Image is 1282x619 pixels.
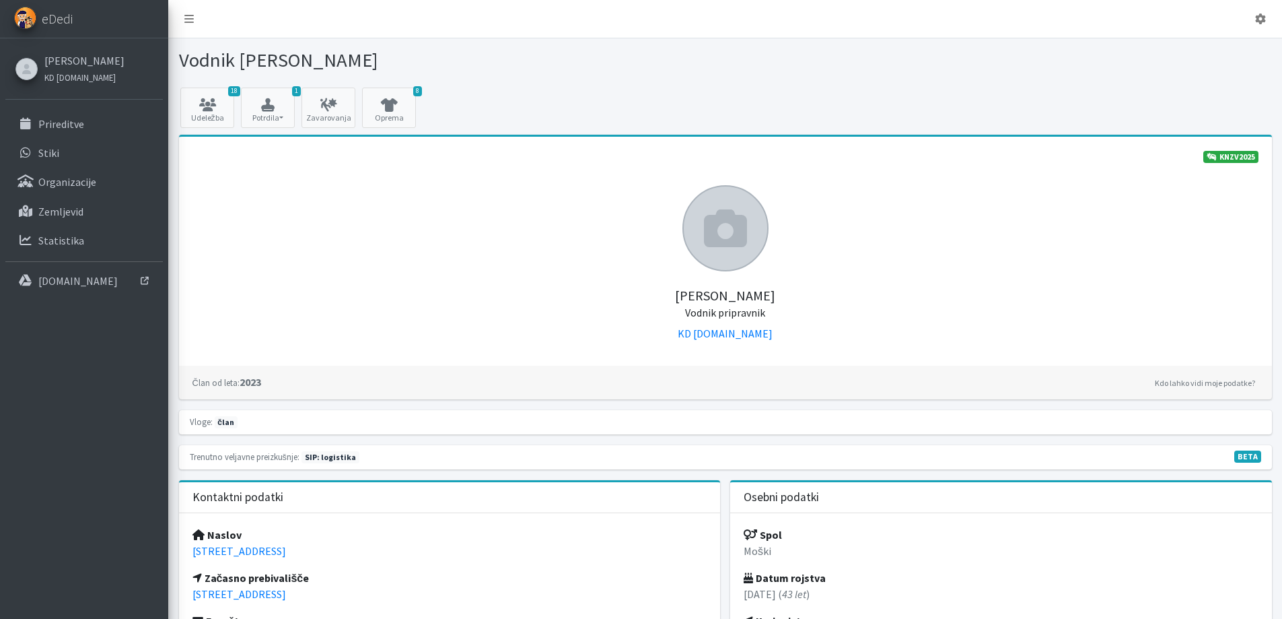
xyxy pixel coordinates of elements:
h3: Osebni podatki [744,490,819,504]
a: [PERSON_NAME] [44,53,124,69]
strong: Datum rojstva [744,571,826,585]
small: Vloge: [190,416,213,427]
small: KD [DOMAIN_NAME] [44,72,116,83]
em: 43 let [782,587,806,601]
span: 18 [228,86,240,96]
p: Prireditve [38,117,84,131]
a: Statistika [5,227,163,254]
a: KD [DOMAIN_NAME] [44,69,124,85]
span: 8 [413,86,422,96]
strong: 2023 [192,375,261,389]
a: Kdo lahko vidi moje podatke? [1151,375,1258,391]
span: 1 [292,86,301,96]
small: Član od leta: [192,377,240,388]
a: [STREET_ADDRESS] [192,544,286,558]
a: Zavarovanja [301,88,355,128]
p: Statistika [38,234,84,247]
p: Stiki [38,146,59,160]
button: 1 Potrdila [241,88,295,128]
small: Vodnik pripravnik [685,306,765,319]
strong: Spol [744,528,782,542]
h1: Vodnik [PERSON_NAME] [179,48,721,72]
img: eDedi [14,7,36,29]
a: Prireditve [5,110,163,137]
span: V fazi razvoja [1234,451,1261,463]
p: [DATE] ( ) [744,586,1258,602]
p: Organizacije [38,175,96,189]
a: Organizacije [5,168,163,195]
a: Zemljevid [5,198,163,225]
strong: Začasno prebivališče [192,571,310,585]
a: [DOMAIN_NAME] [5,267,163,294]
a: [STREET_ADDRESS] [192,587,286,601]
a: 8 Oprema [362,88,416,128]
small: Trenutno veljavne preizkušnje: [190,451,299,462]
h5: [PERSON_NAME] [192,271,1258,320]
p: Moški [744,543,1258,559]
a: 18 Udeležba [180,88,234,128]
a: KD [DOMAIN_NAME] [678,327,773,340]
a: Stiki [5,139,163,166]
h3: Kontaktni podatki [192,490,283,504]
span: Naslednja preizkušnja: pomlad 2026 [301,451,359,463]
span: eDedi [42,9,73,29]
a: KNZV2025 [1203,151,1258,163]
strong: Naslov [192,528,242,542]
span: član [215,416,238,428]
p: [DOMAIN_NAME] [38,274,118,288]
p: Zemljevid [38,205,83,218]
